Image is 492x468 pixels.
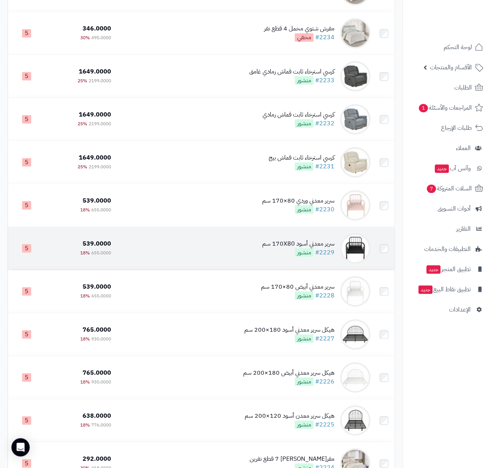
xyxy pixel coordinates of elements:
span: 5 [22,459,31,468]
img: logo-2.png [440,6,485,22]
a: #2232 [315,119,334,128]
div: Open Intercom Messenger [11,438,30,457]
span: 765.0000 [83,325,111,334]
div: سرير معدني أبيض 80×170 سم [261,283,334,291]
span: 655.0000 [92,206,111,213]
span: 7 [427,185,436,193]
span: 25% [78,77,88,84]
span: 18% [81,335,90,342]
span: 5 [22,115,31,123]
img: كرسي استرخاء ثابت قماش بيج [340,147,371,177]
span: 292.0000 [83,454,111,463]
span: 776.0000 [92,422,111,428]
span: 1 [419,104,428,113]
span: 5 [22,416,31,425]
div: كرسي استرخاء ثابت قماش رمادي غامق [249,67,334,76]
span: الإعدادات [449,304,471,315]
div: هيكل سرير معدني أسود 180×200 سم [244,326,334,334]
span: 18% [81,206,90,213]
span: 5 [22,244,31,252]
span: 5 [22,373,31,382]
span: وآتس آب [434,163,471,174]
span: 930.0000 [92,379,111,385]
span: 30% [81,34,90,41]
div: هيكل سرير معدن أسود 120×200 سم [245,412,334,420]
span: جديد [435,165,449,173]
span: منشور [295,420,314,429]
div: كرسي استرخاء ثابت قماش بيج [269,153,334,162]
span: الأقسام والمنتجات [430,62,472,73]
span: منشور [295,291,314,300]
a: طلبات الإرجاع [408,119,487,137]
span: 5 [22,158,31,166]
span: جديد [427,265,441,274]
a: تطبيق المتجرجديد [408,260,487,278]
a: أدوات التسويق [408,200,487,218]
a: المراجعات والأسئلة1 [408,99,487,117]
span: التطبيقات والخدمات [424,244,471,254]
span: منشور [295,76,314,85]
span: 495.0000 [92,34,111,41]
img: سرير معدني وردي 80×170 سم [340,190,371,220]
span: 539.0000 [83,196,111,205]
a: #2233 [315,76,334,85]
span: منشور [295,248,314,257]
div: كرسي استرخاء ثابت قماش رمادي [263,110,334,119]
span: المراجعات والأسئلة [418,102,472,113]
span: لوحة التحكم [444,42,472,53]
a: #2226 [315,377,334,386]
img: هيكل سرير معدني أبيض 180×200 سم [340,362,371,393]
span: 5 [22,201,31,209]
div: هيكل سرير معدني أبيض 180×200 سم [243,369,334,377]
span: 930.0000 [92,335,111,342]
span: 2199.0000 [89,120,111,127]
span: الطلبات [454,82,472,93]
a: #2231 [315,162,334,171]
a: السلات المتروكة7 [408,179,487,198]
span: طلبات الإرجاع [441,123,472,133]
a: التطبيقات والخدمات [408,240,487,258]
a: الطلبات [408,78,487,97]
img: مفرش شتوي مخمل 4 قطع نفر [340,18,371,48]
span: 25% [78,163,88,170]
img: سرير معدني أسود 170X80 سم [340,233,371,264]
div: مفر[PERSON_NAME] 7 قطع نفرين [250,455,334,463]
a: العملاء [408,139,487,157]
span: 18% [81,292,90,299]
span: جديد [419,286,433,294]
span: 18% [81,422,90,428]
span: مخفي [295,33,314,42]
span: السلات المتروكة [426,183,472,194]
a: #2229 [315,248,334,257]
span: تطبيق المتجر [426,264,471,275]
a: #2230 [315,205,334,214]
a: وآتس آبجديد [408,159,487,177]
img: كرسي استرخاء ثابت قماش رمادي غامق [340,61,371,91]
span: 5 [22,29,31,37]
span: منشور [295,334,314,343]
span: 18% [81,249,90,256]
a: لوحة التحكم [408,38,487,56]
img: كرسي استرخاء ثابت قماش رمادي [340,104,371,134]
span: 346.0000 [83,24,111,33]
span: 2199.0000 [89,77,111,84]
img: سرير معدني أبيض 80×170 سم [340,276,371,307]
span: 539.0000 [83,282,111,291]
span: التقارير [456,224,471,234]
div: سرير معدني أسود 170X80 سم [262,240,334,248]
span: 18% [81,379,90,385]
a: #2234 [315,33,334,42]
div: مفرش شتوي مخمل 4 قطع نفر [264,24,334,33]
span: 655.0000 [92,249,111,256]
span: أدوات التسويق [438,203,471,214]
span: 539.0000 [83,239,111,248]
span: 1649.0000 [79,153,111,162]
span: منشور [295,205,314,214]
span: 765.0000 [83,368,111,377]
span: العملاء [456,143,471,153]
div: سرير معدني وردي 80×170 سم [262,196,334,205]
span: 638.0000 [83,411,111,420]
a: #2225 [315,420,334,429]
span: 5 [22,72,31,80]
span: 1649.0000 [79,110,111,119]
